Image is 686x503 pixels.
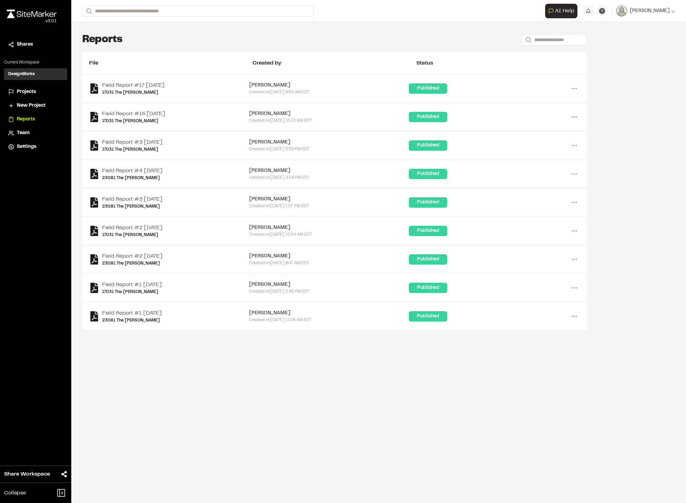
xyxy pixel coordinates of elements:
div: [PERSON_NAME] [249,309,409,317]
h1: Reports [82,33,123,47]
span: AI Help [555,7,574,15]
div: Created on [DATE] 5:59 PM EDT [249,146,409,152]
div: Created on [DATE] 10:54 AM EDT [249,232,409,238]
a: Field Report #1 [DATE] [102,281,162,289]
div: [PERSON_NAME] [249,224,409,232]
img: rebrand.png [7,10,57,18]
div: [PERSON_NAME] [249,196,409,203]
a: Field Report #2 [DATE] [102,252,162,260]
span: New Project [17,102,46,109]
a: 23081 The [PERSON_NAME] [102,317,162,324]
div: Published [409,226,447,236]
div: Published [409,283,447,293]
div: Published [409,197,447,208]
a: 17031 The [PERSON_NAME] [102,147,162,153]
a: 23081 The [PERSON_NAME] [102,175,162,181]
div: File [89,59,253,67]
a: Field Report #3 [DATE] [102,195,162,203]
button: Open AI Assistant [545,4,577,18]
span: Projects [17,88,36,96]
div: [PERSON_NAME] [249,139,409,146]
div: [PERSON_NAME] [249,253,409,260]
div: Created on [DATE] 1:07 PM EDT [249,203,409,209]
div: Created on [DATE] 9:50 AM EDT [249,89,409,95]
span: [PERSON_NAME] [630,7,670,15]
a: Field Report #2 [DATE] [102,224,162,232]
div: [PERSON_NAME] [249,110,409,118]
div: Created by [253,59,416,67]
button: Search [522,34,534,46]
div: Published [409,140,447,151]
button: Search [82,5,95,17]
a: 17031 The [PERSON_NAME] [102,90,164,96]
a: Field Report #3 [DATE] [102,138,162,147]
span: Team [17,129,29,137]
div: Published [409,83,447,94]
p: Current Workspace [4,59,67,66]
a: 23081 The [PERSON_NAME] [102,260,162,267]
a: 17031 The [PERSON_NAME] [102,118,165,124]
div: Created on [DATE] 2:45 PM EDT [249,289,409,295]
a: Settings [8,143,63,151]
div: Status [416,59,580,67]
h3: DesignWorks [8,71,35,77]
div: Oh geez...please don't... [7,18,57,24]
div: Open AI Assistant [545,4,580,18]
div: Created on [DATE] 8:47 AM EDT [249,260,409,266]
div: Published [409,169,447,179]
div: Created on [DATE] 2:54 PM EDT [249,175,409,181]
a: Field Report #17 [DATE] [102,81,164,90]
div: [PERSON_NAME] [249,167,409,175]
span: Shares [17,41,33,48]
div: Published [409,112,447,122]
div: [PERSON_NAME] [249,281,409,289]
a: Team [8,129,63,137]
div: Published [409,254,447,265]
div: Published [409,311,447,321]
a: Field Report #16 [DATE] [102,110,165,118]
span: Reports [17,116,35,123]
span: Settings [17,143,36,151]
img: User [616,5,627,16]
div: Created on [DATE] 11:05 AM EDT [249,317,409,323]
div: [PERSON_NAME] [249,82,409,89]
a: Reports [8,116,63,123]
a: Field Report #4 [DATE] [102,167,162,175]
a: Shares [8,41,63,48]
a: 23081 The [PERSON_NAME] [102,203,162,210]
div: Created on [DATE] 10:13 AM EDT [249,118,409,124]
span: Share Workspace [4,470,50,478]
a: Projects [8,88,63,96]
a: New Project [8,102,63,109]
span: Collapse [4,489,26,497]
a: Field Report #1 [DATE] [102,309,162,317]
a: 17031 The [PERSON_NAME] [102,289,162,295]
a: 17031 The [PERSON_NAME] [102,232,162,238]
button: [PERSON_NAME] [616,5,675,16]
